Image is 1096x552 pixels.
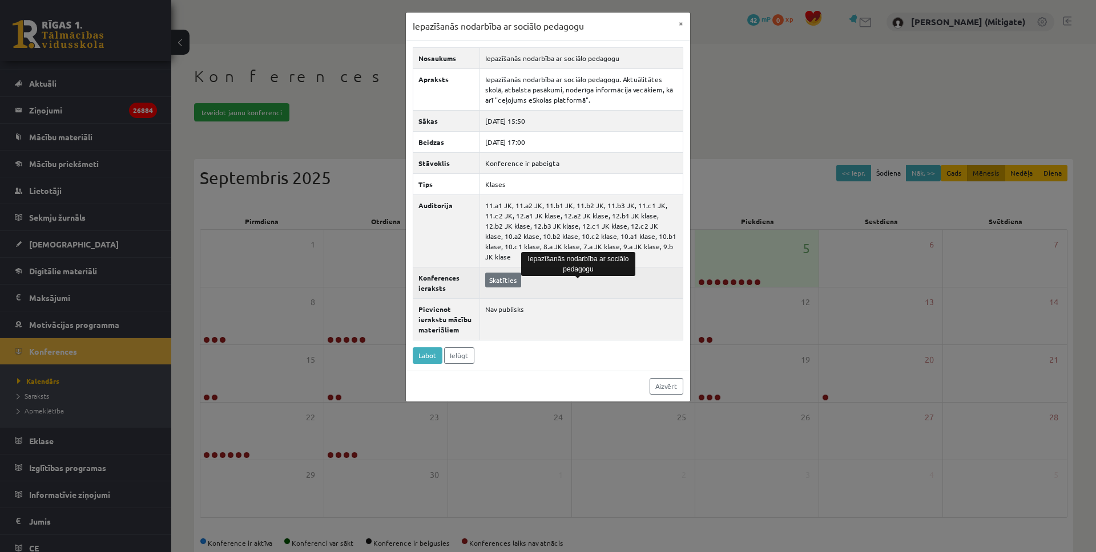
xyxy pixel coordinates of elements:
th: Stāvoklis [413,152,480,173]
button: × [672,13,690,34]
td: [DATE] 17:00 [480,131,683,152]
a: Ielūgt [444,347,474,364]
th: Apraksts [413,68,480,110]
td: Klases [480,173,683,194]
td: Iepazīšanās nodarbība ar sociālo pedagogu [480,47,683,68]
div: Iepazīšanās nodarbība ar sociālo pedagogu [521,252,635,276]
td: [DATE] 15:50 [480,110,683,131]
h3: Iepazīšanās nodarbība ar sociālo pedagogu [413,19,584,33]
td: Konference ir pabeigta [480,152,683,173]
td: Nav publisks [480,298,683,340]
a: Aizvērt [650,378,683,395]
th: Pievienot ierakstu mācību materiāliem [413,298,480,340]
td: Iepazīšanās nodarbība ar sociālo pedagogu. Aktuālitātes skolā, atbalsta pasākumi, noderīga inform... [480,68,683,110]
a: Labot [413,347,442,364]
th: Konferences ieraksts [413,267,480,298]
th: Auditorija [413,194,480,267]
th: Nosaukums [413,47,480,68]
th: Sākas [413,110,480,131]
a: Skatīties [485,273,521,287]
th: Beidzas [413,131,480,152]
td: 11.a1 JK, 11.a2 JK, 11.b1 JK, 11.b2 JK, 11.b3 JK, 11.c1 JK, 11.c2 JK, 12.a1 JK klase, 12.a2 JK kl... [480,194,683,267]
th: Tips [413,173,480,194]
